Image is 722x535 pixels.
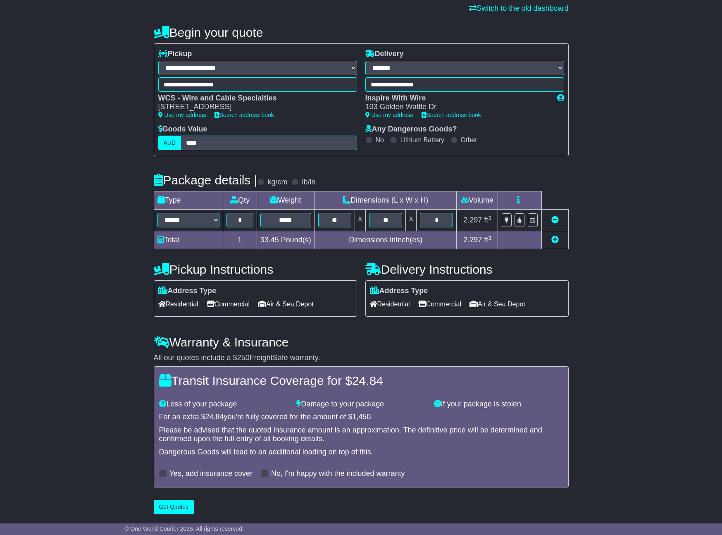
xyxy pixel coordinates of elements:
h4: Transit Insurance Coverage for $ [159,374,563,387]
span: 33.45 [260,236,279,244]
td: Dimensions (L x W x H) [315,191,457,210]
div: Please be advised that the quoted insurance amount is an approximation. The definitive price will... [159,426,563,444]
a: Remove this item [551,216,559,224]
h4: Warranty & Insurance [154,335,569,349]
span: 24.84 [352,374,383,387]
label: Address Type [370,287,428,296]
span: Residential [370,298,410,310]
label: No, I'm happy with the included warranty [271,469,405,478]
label: Address Type [158,287,217,296]
label: Goods Value [158,125,207,134]
div: 103 Golden Wattle Dr [365,103,549,112]
span: ft [484,236,491,244]
label: Pickup [158,50,192,59]
span: Residential [158,298,198,310]
a: Search address book [214,112,274,118]
button: Get Quotes [154,500,194,514]
div: WCS - Wire and Cable Specialties [158,94,349,103]
td: 1 [223,231,257,249]
span: 2.297 [463,236,482,244]
label: Any Dangerous Goods? [365,125,457,134]
div: Damage to your package [292,400,430,409]
td: x [355,210,366,231]
sup: 3 [488,235,491,241]
td: Total [154,231,223,249]
td: x [406,210,417,231]
td: Dimensions in Inch(es) [315,231,457,249]
label: AUD [158,136,181,150]
h4: Package details | [154,173,257,187]
div: [STREET_ADDRESS] [158,103,349,112]
span: 250 [237,353,250,362]
div: Loss of your package [155,400,293,409]
h4: Begin your quote [154,26,569,39]
label: Lithium Battery [400,136,444,144]
span: Air & Sea Depot [258,298,314,310]
h4: Pickup Instructions [154,263,357,276]
span: © One World Courier 2025. All rights reserved. [124,525,244,532]
span: Commercial [207,298,250,310]
div: Inspire With Wire [365,94,549,103]
span: 1,450 [352,413,371,421]
h4: Delivery Instructions [365,263,569,276]
label: kg/cm [267,178,287,187]
a: Switch to the old dashboard [469,4,568,12]
a: Use my address [158,112,206,118]
label: No [376,136,384,144]
div: For an extra $ you're fully covered for the amount of $ . [159,413,563,422]
a: Search address book [422,112,481,118]
label: Yes, add insurance cover [169,469,253,478]
sup: 3 [488,215,491,221]
div: All our quotes include a $ FreightSafe warranty. [154,353,569,363]
td: Volume [457,191,498,210]
span: ft [484,216,491,224]
div: If your package is stolen [430,400,567,409]
span: Commercial [418,298,461,310]
span: 24.84 [205,413,224,421]
div: Dangerous Goods will lead to an additional loading on top of this. [159,448,563,457]
td: Type [154,191,223,210]
label: Delivery [365,50,404,59]
label: Other [461,136,477,144]
td: Pound(s) [257,231,315,249]
td: Weight [257,191,315,210]
span: Air & Sea Depot [469,298,525,310]
label: lb/in [302,178,315,187]
a: Add new item [551,236,559,244]
span: 2.297 [463,216,482,224]
a: Use my address [365,112,413,118]
td: Qty [223,191,257,210]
